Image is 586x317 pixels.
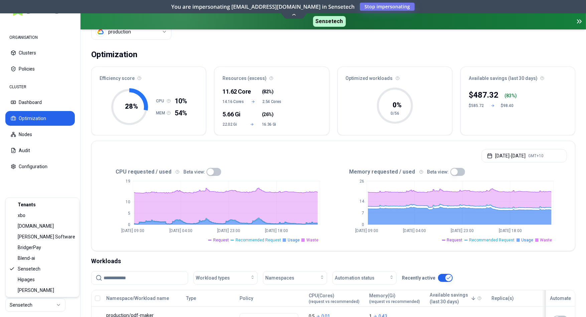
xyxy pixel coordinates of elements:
[18,244,41,251] span: BridgerPay
[7,199,78,210] div: Tenants
[18,223,54,229] span: [DOMAIN_NAME]
[18,287,54,294] span: [PERSON_NAME]
[18,276,35,283] span: Hipages
[18,212,25,219] span: xbo
[18,255,35,261] span: Blend-ai
[18,266,40,272] span: Sensetech
[18,233,75,240] span: [PERSON_NAME] Software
